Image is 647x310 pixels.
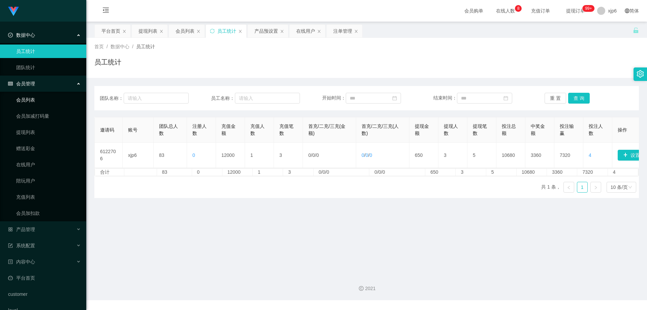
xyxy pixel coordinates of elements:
span: 0 [308,152,311,158]
li: 上一页 [563,182,574,193]
div: 2021 [92,285,642,292]
span: 提现人数 [444,123,458,136]
a: 充值列表 [16,190,81,204]
span: 数据中心 [111,44,129,49]
td: 5 [486,169,517,176]
span: 首充/二充/三充(人数) [362,123,399,136]
i: 图标: calendar [503,96,508,101]
img: logo.9652507e.png [8,7,19,16]
span: 操作 [618,127,627,133]
a: 会员加扣款 [16,206,81,220]
span: 0 [192,152,195,158]
i: 图标: close [159,29,163,33]
td: xjp6 [123,143,154,168]
td: / / [356,143,409,168]
span: 团队名称： [100,95,124,102]
div: 产品预设置 [254,25,278,37]
i: 图标: setting [637,70,644,78]
td: 12000 [216,143,245,168]
div: 注单管理 [333,25,352,37]
i: 图标: close [196,29,201,33]
span: 4 [589,152,591,158]
td: / / [303,143,356,168]
i: 图标: down [628,185,632,190]
a: 陪玩用户 [16,174,81,188]
sup: 8 [515,5,522,12]
td: 3 [283,169,313,176]
i: 图标: left [567,186,571,190]
td: 10680 [517,169,547,176]
td: 5 [467,143,496,168]
span: 中奖金额 [531,123,545,136]
td: 1 [245,143,274,168]
span: 充值人数 [250,123,265,136]
td: 0/0/0 [314,169,370,176]
td: 0/0/0 [369,169,425,176]
span: 提现金额 [415,123,429,136]
span: 会员管理 [8,81,35,86]
td: 7320 [554,143,583,168]
span: 员工统计 [136,44,155,49]
td: 合计 [95,169,124,176]
span: / [132,44,133,49]
span: 账号 [128,127,137,133]
span: 内容中心 [8,259,35,264]
span: 提现订单 [563,8,588,13]
i: 图标: table [8,81,13,86]
a: 团队统计 [16,61,81,74]
h1: 员工统计 [94,57,121,67]
div: 10 条/页 [611,182,628,192]
td: 10680 [496,143,525,168]
i: 图标: close [280,29,284,33]
a: 会员加减打码量 [16,109,81,123]
span: 0 [362,152,364,158]
i: 图标: appstore-o [8,227,13,232]
i: 图标: sync [210,29,215,33]
td: 4 [608,169,638,176]
input: 请输入 [124,93,189,104]
i: 图标: close [238,29,242,33]
span: / [106,44,108,49]
span: 开始时间： [322,95,346,101]
a: 会员列表 [16,93,81,107]
i: 图标: copyright [359,286,364,291]
a: 1 [577,182,587,192]
span: 投注输赢 [560,123,574,136]
i: 图标: close [122,29,126,33]
td: 6122706 [95,143,123,168]
i: 图标: global [625,8,629,13]
td: 3 [438,143,467,168]
td: 3360 [525,143,554,168]
a: 在线用户 [16,158,81,171]
div: 提现列表 [138,25,157,37]
a: customer [8,287,81,301]
span: 首页 [94,44,104,49]
td: 7320 [577,169,608,176]
td: 83 [154,143,187,168]
span: 注册人数 [192,123,207,136]
span: 产品管理 [8,227,35,232]
button: 重 置 [545,93,566,104]
div: 员工统计 [217,25,236,37]
i: 图标: close [317,29,321,33]
a: 员工统计 [16,45,81,58]
span: 提现笔数 [473,123,487,136]
i: 图标: right [594,186,598,190]
span: 邀请码 [100,127,114,133]
a: 提现列表 [16,125,81,139]
span: 数据中心 [8,32,35,38]
td: 83 [157,169,192,176]
span: 系统配置 [8,243,35,248]
span: 在线人数 [493,8,518,13]
span: 充值笔数 [279,123,294,136]
span: 结束时间： [433,95,457,101]
td: 12000 [222,169,253,176]
span: 0 [366,152,368,158]
li: 1 [577,182,588,193]
div: 会员列表 [176,25,194,37]
td: 650 [409,143,438,168]
span: 0 [312,152,315,158]
span: 团队总人数 [159,123,178,136]
span: 充值金额 [221,123,236,136]
span: 0 [369,152,372,158]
